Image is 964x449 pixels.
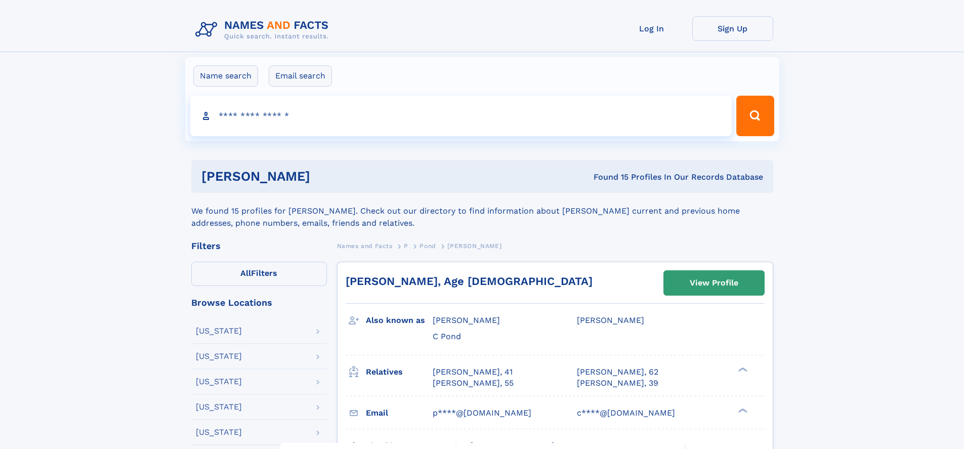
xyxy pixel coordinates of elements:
a: Pond [420,239,436,252]
a: [PERSON_NAME], 62 [577,366,658,378]
div: View Profile [690,271,738,295]
div: [US_STATE] [196,327,242,335]
label: Filters [191,262,327,286]
a: [PERSON_NAME], 39 [577,378,658,389]
div: Browse Locations [191,298,327,307]
span: C Pond [433,332,461,341]
h3: Relatives [366,363,433,381]
div: [US_STATE] [196,378,242,386]
div: [US_STATE] [196,403,242,411]
a: P [404,239,408,252]
div: ❯ [736,366,748,373]
a: [PERSON_NAME], 55 [433,378,514,389]
span: [PERSON_NAME] [433,315,500,325]
div: [US_STATE] [196,428,242,436]
a: [PERSON_NAME], 41 [433,366,513,378]
a: View Profile [664,271,764,295]
div: ❯ [736,407,748,414]
label: Name search [193,65,258,87]
div: We found 15 profiles for [PERSON_NAME]. Check out our directory to find information about [PERSON... [191,193,773,229]
div: [US_STATE] [196,352,242,360]
button: Search Button [736,96,774,136]
div: Found 15 Profiles In Our Records Database [452,172,763,183]
h1: [PERSON_NAME] [201,170,452,183]
span: [PERSON_NAME] [577,315,644,325]
a: [PERSON_NAME], Age [DEMOGRAPHIC_DATA] [346,275,593,288]
img: Logo Names and Facts [191,16,337,44]
span: P [404,242,408,250]
span: All [240,268,251,278]
a: Names and Facts [337,239,393,252]
span: Pond [420,242,436,250]
a: Log In [611,16,692,41]
input: search input [190,96,732,136]
label: Email search [269,65,332,87]
span: [PERSON_NAME] [447,242,501,250]
a: Sign Up [692,16,773,41]
h3: Also known as [366,312,433,329]
h3: Email [366,404,433,422]
div: Filters [191,241,327,251]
